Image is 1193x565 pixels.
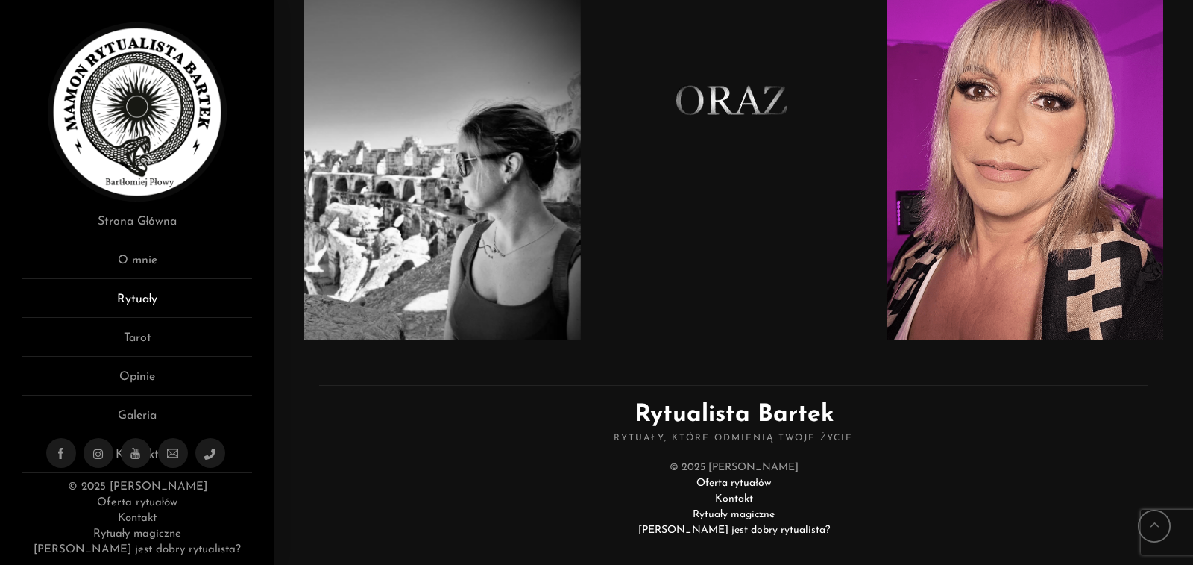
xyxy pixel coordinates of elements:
a: Kontakt [715,493,753,505]
a: Opinie [22,368,252,396]
a: [PERSON_NAME] jest dobry rytualista? [638,525,830,536]
a: O mnie [22,252,252,279]
a: Rytuały magiczne [693,509,775,520]
h2: Rytualista Bartek [319,385,1148,445]
img: Rytualista Bartek [48,22,227,202]
a: Rytuały [22,290,252,318]
a: Tarot [22,329,252,357]
a: [PERSON_NAME] jest dobry rytualista? [34,544,241,555]
a: Strona Główna [22,213,252,240]
a: Rytuały magiczne [93,528,181,540]
a: Oferta rytuałów [97,497,177,508]
div: © 2025 [PERSON_NAME] [319,460,1148,538]
a: Oferta rytuałów [696,478,770,489]
a: Galeria [22,407,252,434]
a: Kontakt [118,513,157,524]
span: Rytuały, które odmienią Twoje życie [319,433,1148,445]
